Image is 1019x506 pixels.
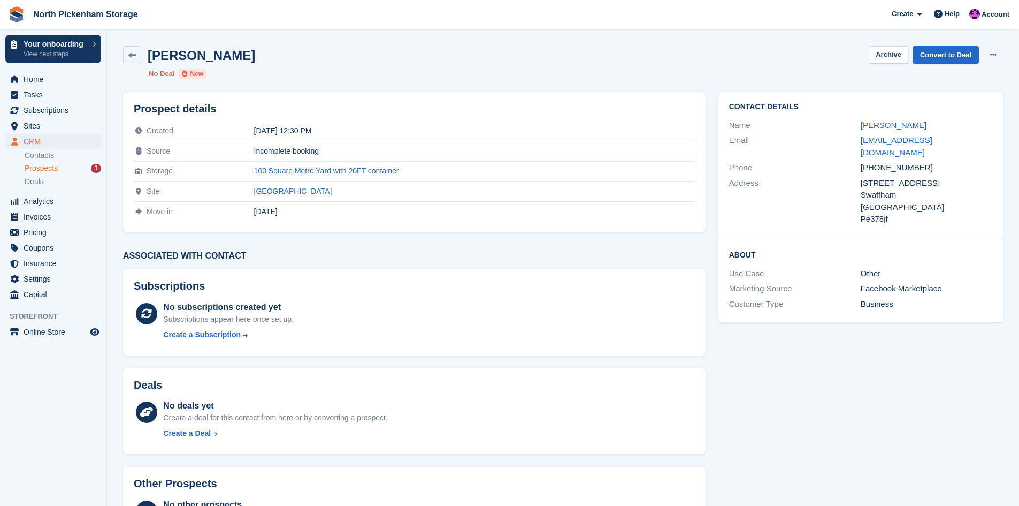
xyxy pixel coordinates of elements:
span: Pricing [24,225,88,240]
a: menu [5,87,101,102]
span: Prospects [25,163,58,173]
li: New [179,69,206,79]
div: Incomplete booking [254,147,695,155]
a: menu [5,118,101,133]
span: Deals [25,177,44,187]
div: 1 [91,164,101,173]
a: menu [5,240,101,255]
div: [GEOGRAPHIC_DATA] [861,201,992,214]
span: Storefront [10,311,106,322]
div: Name [729,119,861,132]
a: menu [5,194,101,209]
h2: [PERSON_NAME] [148,48,255,63]
div: No subscriptions created yet [163,301,294,314]
span: Home [24,72,88,87]
a: Prospects 1 [25,163,101,174]
h3: Associated with contact [123,251,706,261]
div: Email [729,134,861,158]
span: Storage [147,167,173,175]
span: Create [892,9,913,19]
div: Marketing Source [729,283,861,295]
a: Preview store [88,326,101,338]
div: Customer Type [729,298,861,311]
div: Create a Subscription [163,329,241,341]
h2: About [729,249,992,260]
span: Capital [24,287,88,302]
button: Archive [869,46,908,64]
li: No Deal [149,69,174,79]
a: Contacts [25,150,101,161]
span: Tasks [24,87,88,102]
div: Phone [729,162,861,174]
a: [PERSON_NAME] [861,120,926,130]
span: Invoices [24,209,88,224]
h2: Subscriptions [134,280,695,292]
span: Insurance [24,256,88,271]
div: [STREET_ADDRESS] [861,177,992,190]
a: 100 Square Metre Yard with 20FT container [254,167,399,175]
a: Your onboarding View next steps [5,35,101,63]
h2: Prospect details [134,103,695,115]
span: Created [147,126,173,135]
a: Convert to Deal [913,46,979,64]
a: [EMAIL_ADDRESS][DOMAIN_NAME] [861,135,932,157]
a: Create a Deal [163,428,387,439]
span: Source [147,147,170,155]
img: stora-icon-8386f47178a22dfd0bd8f6a31ec36ba5ce8667c1dd55bd0f319d3a0aa187defe.svg [9,6,25,22]
a: North Pickenham Storage [29,5,142,23]
img: James Gulliver [969,9,980,19]
a: menu [5,134,101,149]
a: menu [5,271,101,286]
span: Sites [24,118,88,133]
div: [DATE] [254,207,695,216]
span: Settings [24,271,88,286]
a: Create a Subscription [163,329,294,341]
div: Address [729,177,861,225]
a: menu [5,256,101,271]
a: menu [5,287,101,302]
div: Create a deal for this contact from here or by converting a prospect. [163,412,387,424]
span: Coupons [24,240,88,255]
div: Use Case [729,268,861,280]
a: [GEOGRAPHIC_DATA] [254,187,332,195]
div: Subscriptions appear here once set up. [163,314,294,325]
a: menu [5,225,101,240]
a: menu [5,103,101,118]
div: [DATE] 12:30 PM [254,126,695,135]
span: Subscriptions [24,103,88,118]
h2: Deals [134,379,162,391]
a: menu [5,324,101,339]
h2: Other Prospects [134,478,217,490]
span: Online Store [24,324,88,339]
a: menu [5,209,101,224]
div: Facebook Marketplace [861,283,992,295]
div: No deals yet [163,399,387,412]
span: Move in [147,207,173,216]
a: Deals [25,176,101,187]
div: Other [861,268,992,280]
span: Help [945,9,960,19]
div: Swaffham [861,189,992,201]
a: menu [5,72,101,87]
p: View next steps [24,49,87,59]
div: [PHONE_NUMBER] [861,162,992,174]
div: Business [861,298,992,311]
span: Site [147,187,159,195]
p: Your onboarding [24,40,87,48]
span: Account [982,9,1009,20]
div: Pe378jf [861,213,992,225]
div: Create a Deal [163,428,211,439]
span: CRM [24,134,88,149]
span: Analytics [24,194,88,209]
h2: Contact Details [729,103,992,111]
